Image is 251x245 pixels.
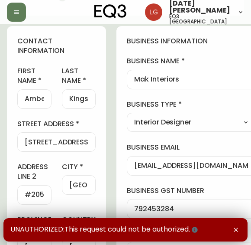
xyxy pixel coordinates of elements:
h5: eq3 [GEOGRAPHIC_DATA] [169,14,230,24]
label: last name [62,66,96,86]
label: address line 2 [17,162,51,182]
span: UNAUTHORIZED:This request could not be authorized. [10,225,200,235]
label: street address [17,119,96,129]
label: province / state [17,215,51,235]
label: first name [17,66,51,86]
img: 2638f148bab13be18035375ceda1d187 [145,3,162,21]
label: country [62,215,96,235]
label: city [62,162,96,172]
img: logo [94,4,126,18]
h4: contact information [17,36,96,56]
